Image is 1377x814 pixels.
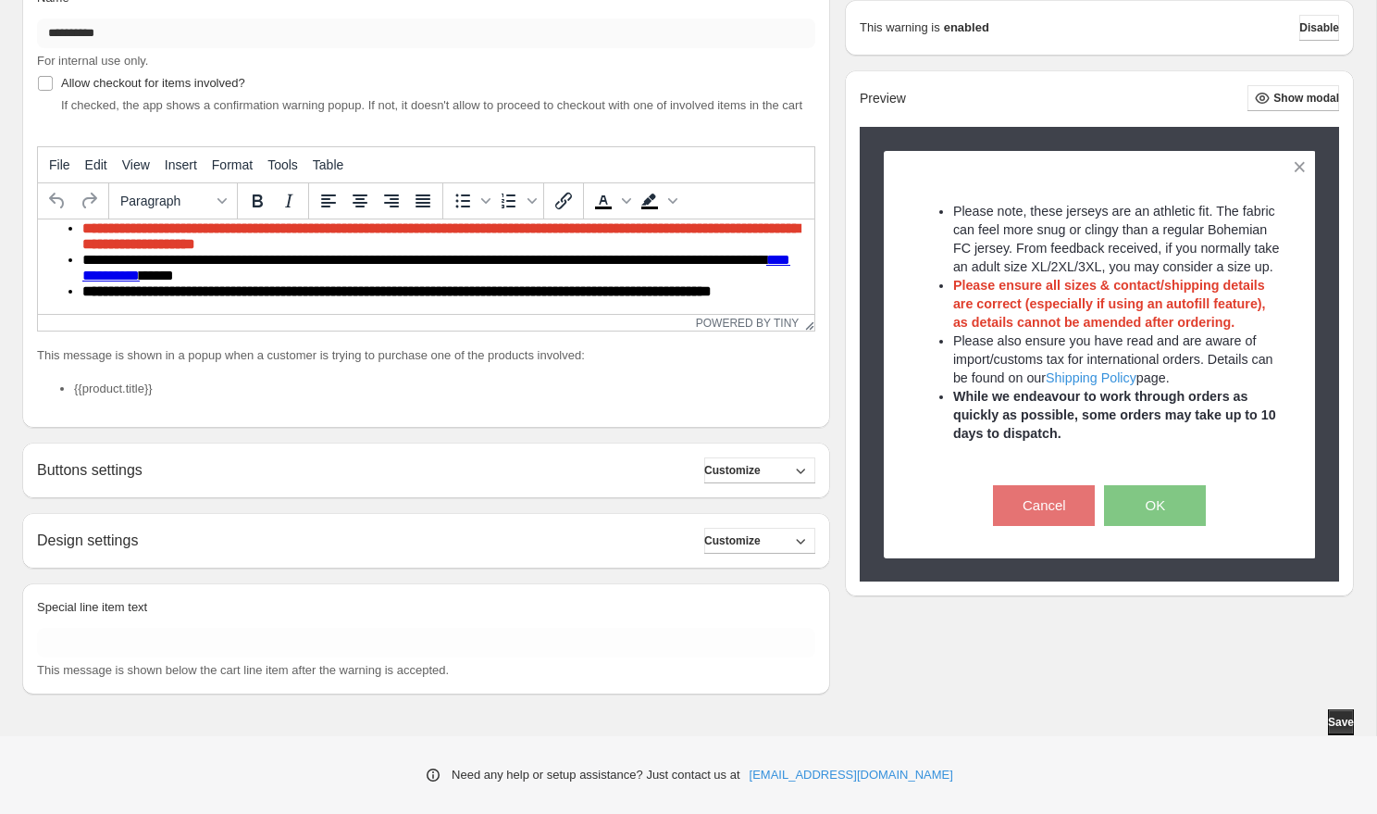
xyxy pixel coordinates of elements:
a: Shipping Policy [1046,370,1136,385]
button: Customize [704,457,815,483]
span: For internal use only. [37,54,148,68]
button: OK [1104,485,1206,526]
a: [EMAIL_ADDRESS][DOMAIN_NAME] [750,766,953,784]
button: Show modal [1247,85,1339,111]
span: Special line item text [37,600,147,614]
span: Save [1328,715,1354,730]
p: This message is shown in a popup when a customer is trying to purchase one of the products involved: [37,346,815,365]
span: Edit [85,157,107,172]
button: Align left [313,185,344,217]
span: Please note, these jerseys are an athletic fit. The fabric can feel more snug or clingy than a re... [953,204,1280,274]
button: Insert/edit link [548,185,579,217]
button: Italic [273,185,304,217]
button: Justify [407,185,439,217]
span: View [122,157,150,172]
span: Please ensure all sizes & contact/shipping details are correct (especially if using an autofill f... [953,278,1266,330]
a: Powered by Tiny [696,317,800,330]
button: Undo [42,185,73,217]
p: This warning is [860,19,940,37]
div: Resize [799,315,814,331]
button: Redo [73,185,105,217]
strong: While we endeavour to work through orders as quickly as possible, some orders may take up to 10 d... [953,389,1276,441]
span: Please also ensure you have read and are aware of import/customs tax for international orders. De... [953,333,1273,385]
iframe: Rich Text Area [38,219,814,314]
div: Text color [588,185,634,217]
span: Allow checkout for items involved? [61,76,245,90]
li: {{product.title}} [74,380,815,398]
button: Cancel [993,485,1095,526]
h2: Design settings [37,532,138,549]
span: Show modal [1273,91,1339,106]
button: Save [1328,709,1354,735]
span: Customize [704,533,761,548]
span: Paragraph [120,194,211,208]
button: Align center [344,185,376,217]
span: If checked, the app shows a confirmation warning popup. If not, it doesn't allow to proceed to ch... [61,98,802,112]
button: Bold [242,185,273,217]
button: Align right [376,185,407,217]
span: Disable [1299,20,1339,35]
span: File [49,157,70,172]
button: Disable [1299,15,1339,41]
span: Tools [267,157,298,172]
div: Numbered list [493,185,540,217]
span: Insert [165,157,197,172]
span: Table [313,157,343,172]
div: Background color [634,185,680,217]
button: Customize [704,528,815,554]
button: Formats [113,185,233,217]
span: This message is shown below the cart line item after the warning is accepted. [37,663,449,677]
span: Customize [704,463,761,478]
div: Bullet list [447,185,493,217]
h2: Preview [860,91,906,106]
span: Format [212,157,253,172]
strong: enabled [944,19,989,37]
h2: Buttons settings [37,461,143,479]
